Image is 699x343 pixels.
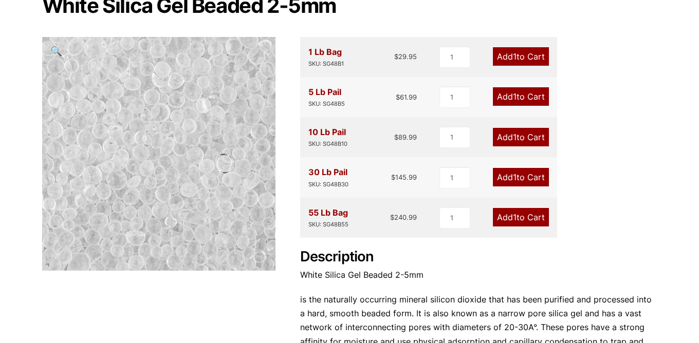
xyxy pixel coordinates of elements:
[513,172,517,182] span: 1
[300,268,657,282] p: White Silica Gel Beaded 2-5mm
[308,59,344,69] div: SKU: SG48B1
[308,180,348,189] div: SKU: SG48B30
[308,85,345,109] div: 5 Lb Pail
[391,173,395,181] span: $
[396,93,400,101] span: $
[513,91,517,102] span: 1
[308,99,345,109] div: SKU: SG48B5
[493,47,549,66] a: Add1to Cart
[493,87,549,106] a: Add1to Cart
[396,93,417,101] bdi: 61.99
[50,45,62,56] span: 🔍
[394,52,398,61] span: $
[308,125,347,149] div: 10 Lb Pail
[308,206,348,230] div: 55 Lb Bag
[308,139,347,149] div: SKU: SG48B10
[493,128,549,146] a: Add1to Cart
[394,133,398,141] span: $
[493,208,549,226] a: Add1to Cart
[300,249,657,265] h2: Description
[394,133,417,141] bdi: 89.99
[390,213,417,221] bdi: 240.99
[513,51,517,62] span: 1
[391,173,417,181] bdi: 145.99
[308,165,348,189] div: 30 Lb Pail
[493,168,549,186] a: Add1to Cart
[308,45,344,69] div: 1 Lb Bag
[42,37,70,65] a: View full-screen image gallery
[390,213,394,221] span: $
[308,220,348,230] div: SKU: SG48B55
[394,52,417,61] bdi: 29.95
[513,212,517,222] span: 1
[513,132,517,142] span: 1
